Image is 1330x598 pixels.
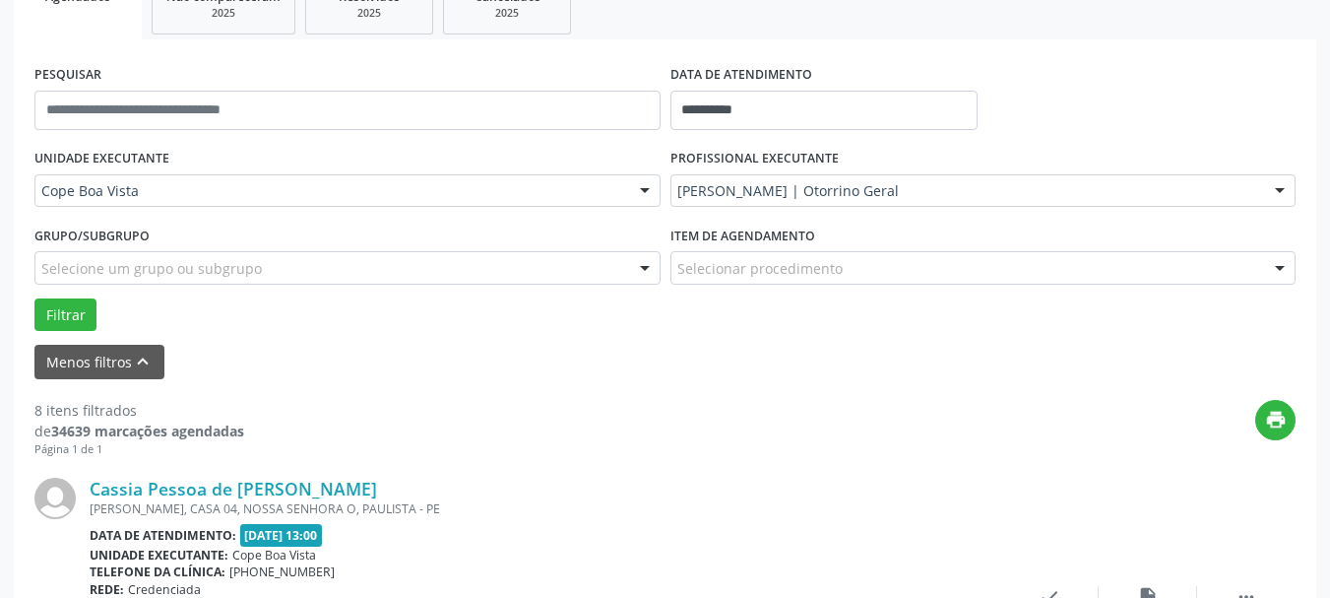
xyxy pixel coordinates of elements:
div: 8 itens filtrados [34,400,244,421]
span: [PHONE_NUMBER] [229,564,335,580]
a: Cassia Pessoa de [PERSON_NAME] [90,478,377,499]
button: Menos filtroskeyboard_arrow_up [34,345,164,379]
i: print [1265,409,1287,431]
b: Rede: [90,581,124,598]
div: 2025 [320,6,418,21]
label: UNIDADE EXECUTANTE [34,144,169,174]
i: keyboard_arrow_up [132,351,154,372]
label: PESQUISAR [34,60,101,91]
span: Credenciada [128,581,201,598]
span: Selecione um grupo ou subgrupo [41,258,262,279]
div: 2025 [458,6,556,21]
button: Filtrar [34,299,96,332]
label: Item de agendamento [670,221,815,251]
img: img [34,478,76,519]
span: Cope Boa Vista [232,547,316,564]
b: Data de atendimento: [90,527,236,544]
label: DATA DE ATENDIMENTO [670,60,812,91]
div: Página 1 de 1 [34,441,244,458]
div: de [34,421,244,441]
b: Telefone da clínica: [90,564,225,580]
label: PROFISSIONAL EXECUTANTE [670,144,839,174]
div: 2025 [166,6,281,21]
span: Cope Boa Vista [41,181,620,201]
span: [DATE] 13:00 [240,524,323,547]
strong: 34639 marcações agendadas [51,422,244,440]
div: [PERSON_NAME], CASA 04, NOSSA SENHORA O, PAULISTA - PE [90,500,1000,517]
span: Selecionar procedimento [677,258,843,279]
b: Unidade executante: [90,547,228,564]
button: print [1255,400,1296,440]
span: [PERSON_NAME] | Otorrino Geral [677,181,1256,201]
label: Grupo/Subgrupo [34,221,150,251]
